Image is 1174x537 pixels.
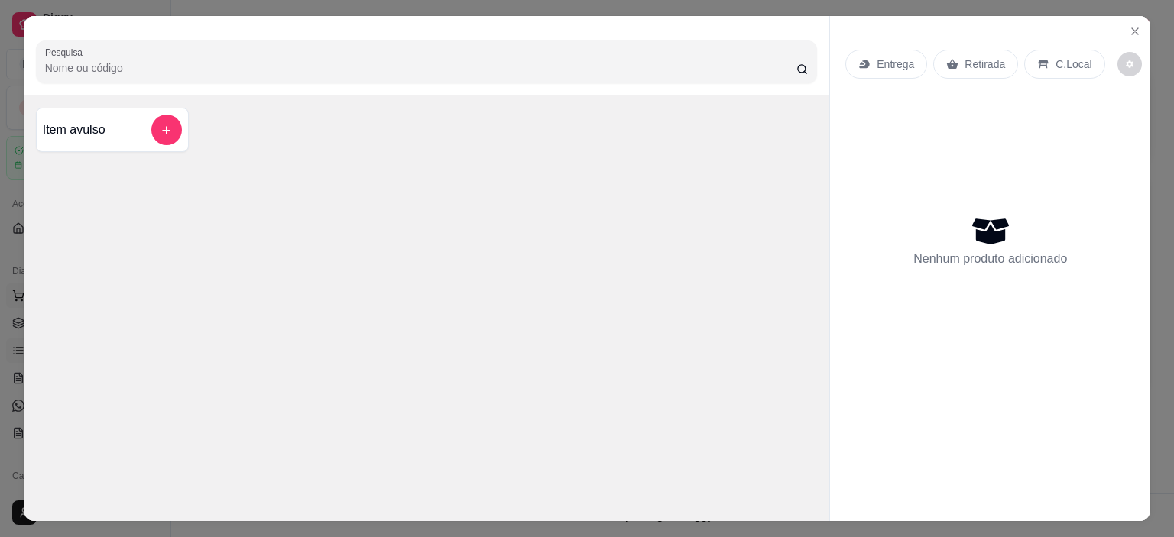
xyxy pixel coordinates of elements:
p: Retirada [965,57,1005,72]
p: Nenhum produto adicionado [913,250,1067,268]
button: decrease-product-quantity [1117,52,1142,76]
h4: Item avulso [43,121,105,139]
p: C.Local [1056,57,1091,72]
input: Pesquisa [45,60,796,76]
label: Pesquisa [45,46,88,59]
p: Entrega [877,57,914,72]
button: Close [1123,19,1147,44]
button: add-separate-item [151,115,182,145]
